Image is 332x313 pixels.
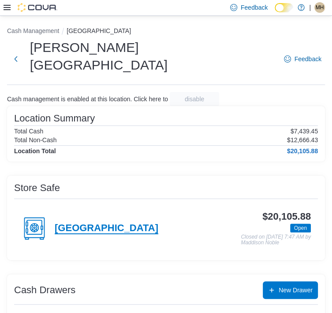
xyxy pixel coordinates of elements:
h4: Location Total [14,147,56,155]
div: Makaela Harkness [314,2,325,13]
button: New Drawer [263,281,318,299]
input: Dark Mode [275,3,293,12]
button: [GEOGRAPHIC_DATA] [67,27,131,34]
p: $7,439.45 [291,128,318,135]
span: New Drawer [279,286,313,295]
button: disable [170,92,219,106]
span: Open [294,224,307,232]
h4: $20,105.88 [287,147,318,155]
p: $12,666.43 [287,136,318,144]
button: Next [7,50,25,68]
p: Closed on [DATE] 7:47 AM by Maddison Noble [241,234,311,246]
h4: [GEOGRAPHIC_DATA] [55,223,158,234]
span: Feedback [241,3,268,12]
span: Open [290,224,311,232]
h3: Store Safe [14,183,60,193]
span: MH [316,2,324,13]
p: Cash management is enabled at this location. Click here to [7,96,168,103]
img: Cova [18,3,57,12]
nav: An example of EuiBreadcrumbs [7,26,325,37]
span: disable [185,95,204,103]
h3: Location Summary [14,113,95,124]
a: Feedback [280,50,325,68]
h3: Cash Drawers [14,285,75,295]
button: Cash Management [7,27,59,34]
p: | [309,2,311,13]
h3: $20,105.88 [262,211,311,222]
h6: Total Cash [14,128,43,135]
h6: Total Non-Cash [14,136,57,144]
span: Feedback [295,55,321,63]
h1: [PERSON_NAME][GEOGRAPHIC_DATA] [30,39,275,74]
